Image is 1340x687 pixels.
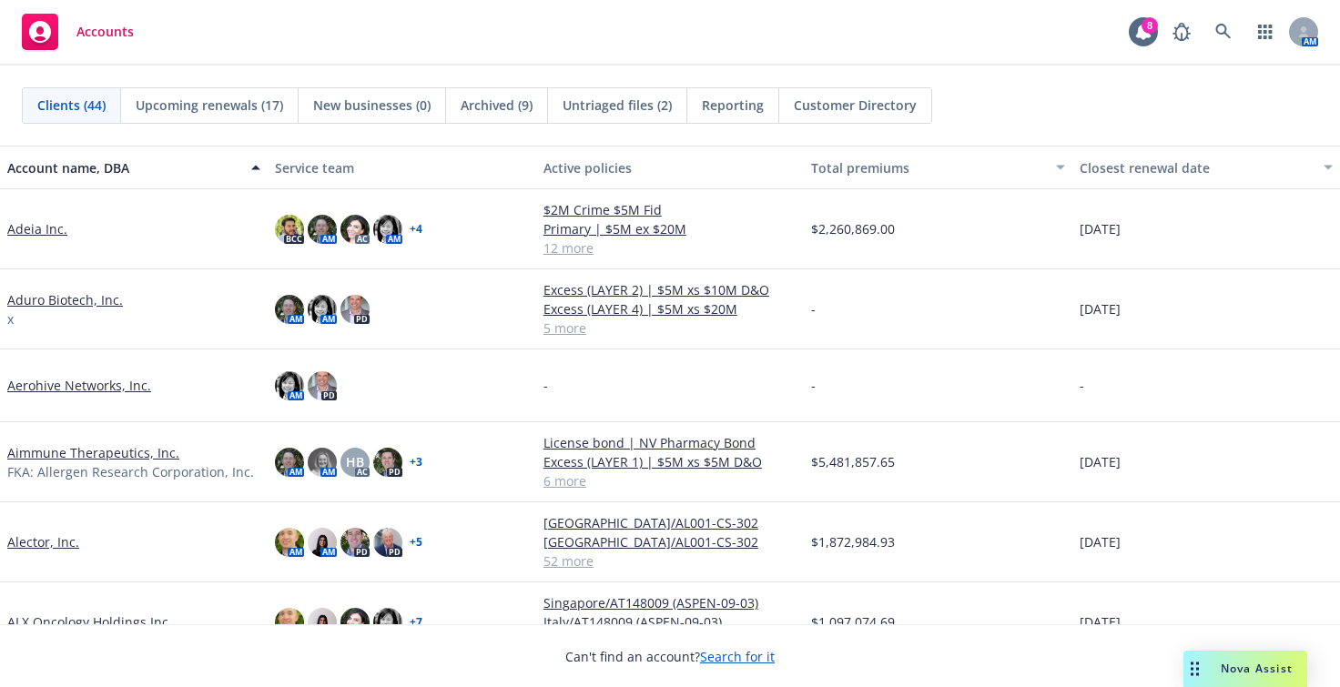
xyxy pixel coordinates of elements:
[1221,661,1293,676] span: Nova Assist
[7,309,14,328] span: x
[702,96,764,115] span: Reporting
[543,433,797,452] a: License bond | NV Pharmacy Bond
[1080,532,1121,551] span: [DATE]
[7,612,172,631] a: ALX Oncology Holdings Inc.
[308,608,337,637] img: photo
[308,215,337,244] img: photo
[565,647,775,666] span: Can't find an account?
[346,452,364,471] span: HB
[1080,376,1084,395] span: -
[1072,146,1340,189] button: Closest renewal date
[811,158,1044,177] div: Total premiums
[275,215,304,244] img: photo
[373,448,402,477] img: photo
[340,528,370,557] img: photo
[308,448,337,477] img: photo
[275,158,528,177] div: Service team
[7,158,240,177] div: Account name, DBA
[1142,17,1158,34] div: 8
[340,295,370,324] img: photo
[543,158,797,177] div: Active policies
[268,146,535,189] button: Service team
[1163,14,1200,50] a: Report a Bug
[811,299,816,318] span: -
[536,146,804,189] button: Active policies
[275,295,304,324] img: photo
[1080,219,1121,238] span: [DATE]
[340,608,370,637] img: photo
[811,452,895,471] span: $5,481,857.65
[543,280,797,299] a: Excess (LAYER 2) | $5M xs $10M D&O
[410,537,422,548] a: + 5
[410,457,422,468] a: + 3
[700,648,775,665] a: Search for it
[563,96,672,115] span: Untriaged files (2)
[811,219,895,238] span: $2,260,869.00
[543,452,797,471] a: Excess (LAYER 1) | $5M xs $5M D&O
[275,371,304,400] img: photo
[543,612,797,631] a: Italy/AT148009 (ASPEN-09-03)
[1080,299,1121,318] span: [DATE]
[340,215,370,244] img: photo
[373,528,402,557] img: photo
[543,471,797,490] a: 6 more
[543,513,797,532] a: [GEOGRAPHIC_DATA]/AL001-CS-302
[7,462,254,481] span: FKA: Allergen Research Corporation, Inc.
[308,528,337,557] img: photo
[7,443,179,462] a: Aimmune Therapeutics, Inc.
[1080,452,1121,471] span: [DATE]
[461,96,533,115] span: Archived (9)
[373,608,402,637] img: photo
[811,612,895,631] span: $1,097,074.69
[543,532,797,551] a: [GEOGRAPHIC_DATA]/AL001-CS-302
[811,376,816,395] span: -
[1205,14,1242,50] a: Search
[308,295,337,324] img: photo
[1183,651,1206,687] div: Drag to move
[7,376,151,395] a: Aerohive Networks, Inc.
[543,200,797,219] a: $2M Crime $5M Fid
[543,376,548,395] span: -
[543,299,797,318] a: Excess (LAYER 4) | $5M xs $20M
[76,25,134,39] span: Accounts
[1080,612,1121,631] span: [DATE]
[543,219,797,238] a: Primary | $5M ex $20M
[15,6,141,57] a: Accounts
[136,96,283,115] span: Upcoming renewals (17)
[275,448,304,477] img: photo
[308,371,337,400] img: photo
[7,290,123,309] a: Aduro Biotech, Inc.
[7,219,67,238] a: Adeia Inc.
[410,617,422,628] a: + 7
[373,215,402,244] img: photo
[811,532,895,551] span: $1,872,984.93
[1080,158,1313,177] div: Closest renewal date
[1247,14,1284,50] a: Switch app
[794,96,917,115] span: Customer Directory
[275,528,304,557] img: photo
[804,146,1071,189] button: Total premiums
[543,318,797,338] a: 5 more
[275,608,304,637] img: photo
[7,532,79,551] a: Alector, Inc.
[410,224,422,235] a: + 4
[37,96,106,115] span: Clients (44)
[543,593,797,612] a: Singapore/AT148009 (ASPEN-09-03)
[543,551,797,571] a: 52 more
[543,238,797,258] a: 12 more
[1183,651,1307,687] button: Nova Assist
[313,96,431,115] span: New businesses (0)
